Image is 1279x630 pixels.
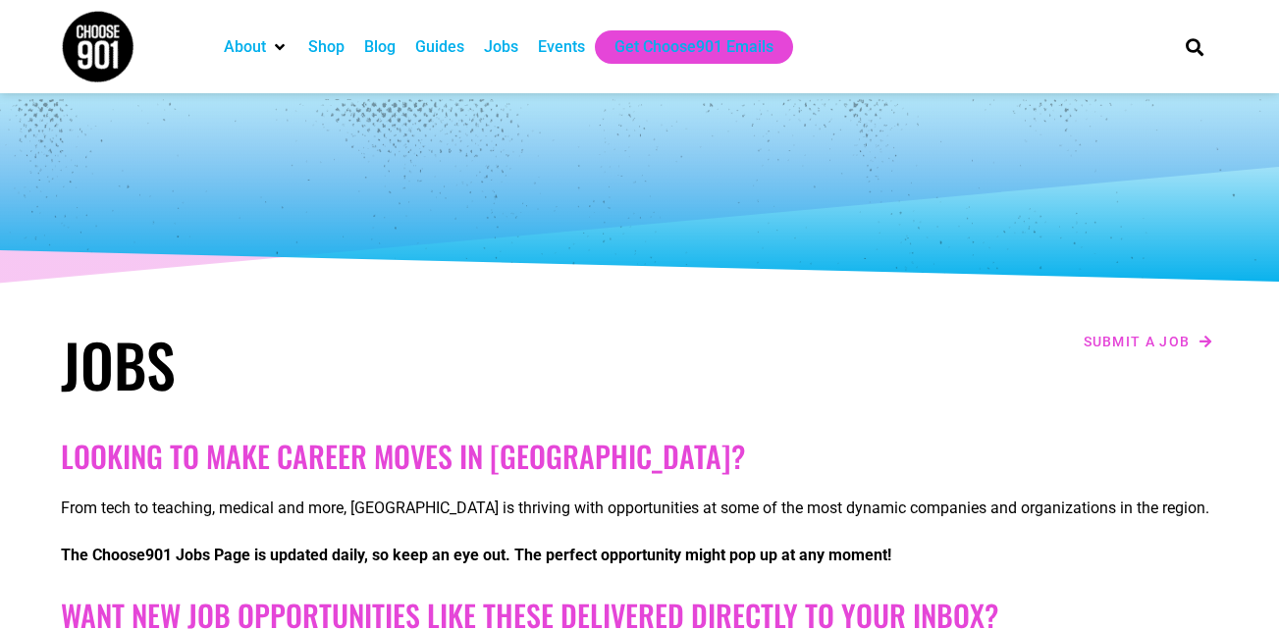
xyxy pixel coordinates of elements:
h2: Looking to make career moves in [GEOGRAPHIC_DATA]? [61,439,1219,474]
span: Submit a job [1084,335,1191,348]
a: Get Choose901 Emails [614,35,773,59]
div: About [214,30,298,64]
a: Shop [308,35,345,59]
a: Blog [364,35,396,59]
a: Jobs [484,35,518,59]
nav: Main nav [214,30,1152,64]
div: Search [1178,30,1210,63]
a: Events [538,35,585,59]
a: Guides [415,35,464,59]
a: About [224,35,266,59]
h1: Jobs [61,329,630,399]
p: From tech to teaching, medical and more, [GEOGRAPHIC_DATA] is thriving with opportunities at some... [61,497,1219,520]
a: Submit a job [1078,329,1219,354]
strong: The Choose901 Jobs Page is updated daily, so keep an eye out. The perfect opportunity might pop u... [61,546,891,564]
